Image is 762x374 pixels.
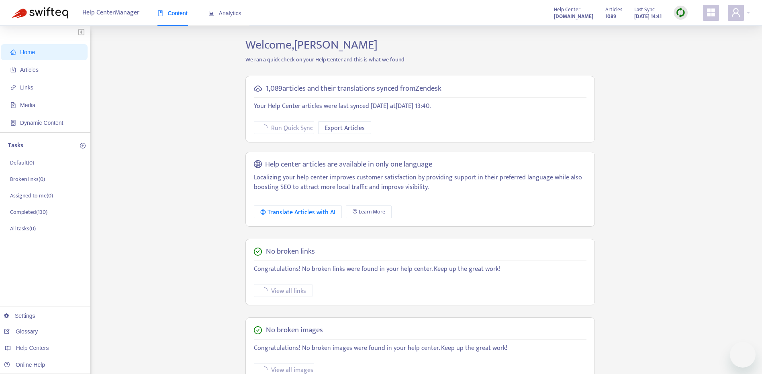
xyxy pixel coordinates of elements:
[260,207,335,217] div: Translate Articles with AI
[260,365,268,373] span: loading
[20,120,63,126] span: Dynamic Content
[254,248,262,256] span: check-circle
[245,35,378,55] span: Welcome, [PERSON_NAME]
[318,121,371,134] button: Export Articles
[325,123,365,133] span: Export Articles
[82,5,139,20] span: Help Center Manager
[254,102,586,111] p: Your Help Center articles were last synced [DATE] at [DATE] 13:40 .
[10,208,47,216] p: Completed ( 130 )
[157,10,163,16] span: book
[4,328,38,335] a: Glossary
[731,8,741,17] span: user
[271,286,306,296] span: View all links
[20,67,39,73] span: Articles
[706,8,716,17] span: appstore
[10,85,16,90] span: link
[10,49,16,55] span: home
[730,342,756,368] iframe: Button to launch messaging window
[266,84,441,93] h5: 1,089 articles and their translations synced from Zendesk
[554,12,593,21] a: [DOMAIN_NAME]
[20,84,33,91] span: Links
[634,5,655,14] span: Last Sync
[676,8,686,18] img: sync.dc5367851b00ba804db3.png
[254,264,586,274] p: Congratulations! No broken links were found in your help center. Keep up the great work!
[10,159,34,167] p: Default ( 0 )
[254,205,342,218] button: Translate Articles with AI
[254,326,262,334] span: check-circle
[605,5,622,14] span: Articles
[254,160,262,169] span: global
[10,191,53,200] p: Assigned to me ( 0 )
[254,121,314,134] button: Run Quick Sync
[4,313,35,319] a: Settings
[271,123,313,133] span: Run Quick Sync
[239,55,601,64] p: We ran a quick check on your Help Center and this is what we found
[20,102,35,108] span: Media
[260,124,268,132] span: loading
[254,173,586,192] p: Localizing your help center improves customer satisfaction by providing support in their preferre...
[208,10,214,16] span: area-chart
[254,85,262,93] span: cloud-sync
[346,205,392,218] a: Learn More
[208,10,241,16] span: Analytics
[605,12,616,21] strong: 1089
[157,10,188,16] span: Content
[254,344,586,353] p: Congratulations! No broken images were found in your help center. Keep up the great work!
[254,284,313,297] button: View all links
[80,143,86,148] span: plus-circle
[10,120,16,126] span: container
[260,287,268,295] span: loading
[10,224,36,233] p: All tasks ( 0 )
[8,141,23,150] p: Tasks
[634,12,662,21] strong: [DATE] 14:41
[359,207,385,216] span: Learn More
[266,247,315,256] h5: No broken links
[554,5,580,14] span: Help Center
[10,175,45,183] p: Broken links ( 0 )
[10,102,16,108] span: file-image
[4,362,45,368] a: Online Help
[16,345,49,351] span: Help Centers
[12,7,68,18] img: Swifteq
[10,67,16,73] span: account-book
[20,49,35,55] span: Home
[265,160,432,169] h5: Help center articles are available in only one language
[266,326,323,335] h5: No broken images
